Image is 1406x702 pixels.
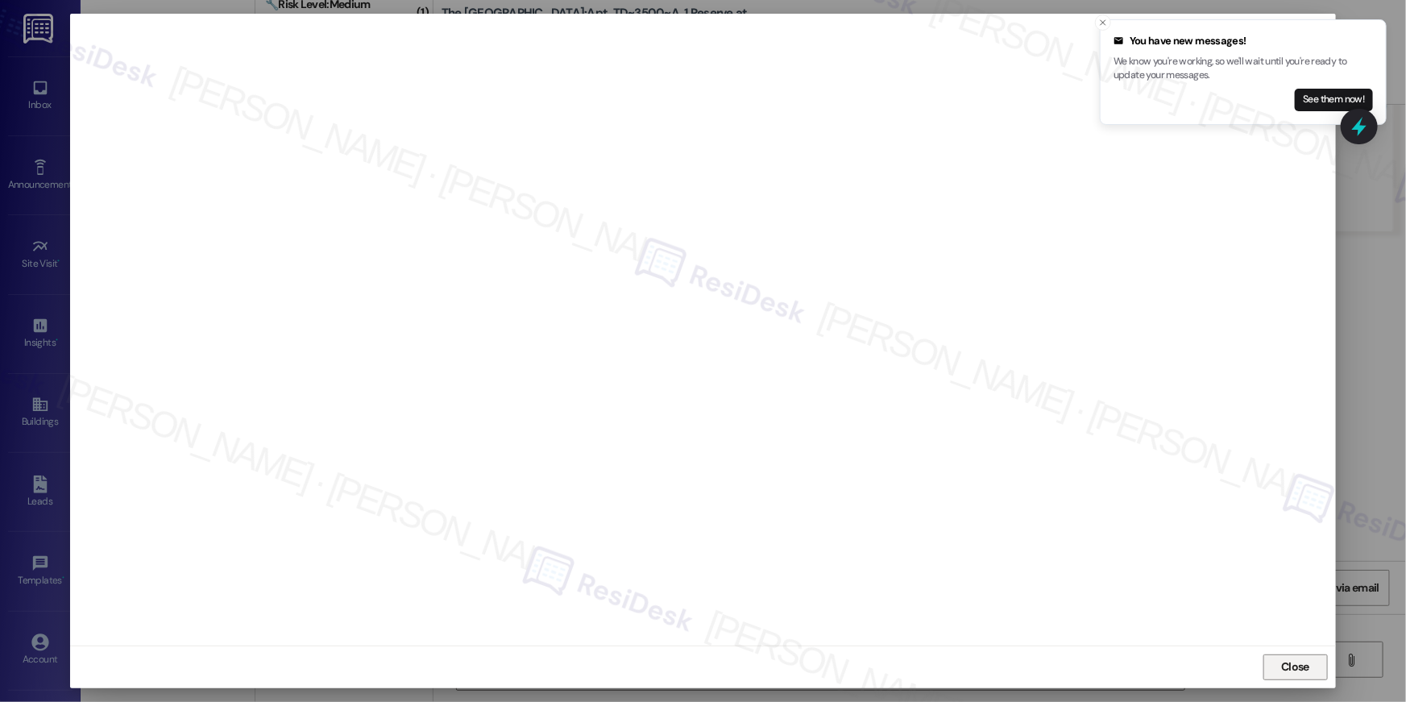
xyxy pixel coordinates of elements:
[1263,654,1328,680] button: Close
[78,22,1328,638] iframe: retool
[1295,89,1373,111] button: See them now!
[1095,15,1111,31] button: Close toast
[1114,55,1373,83] p: We know you're working, so we'll wait until you're ready to update your messages.
[1281,658,1309,675] span: Close
[1114,33,1373,49] div: You have new messages!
